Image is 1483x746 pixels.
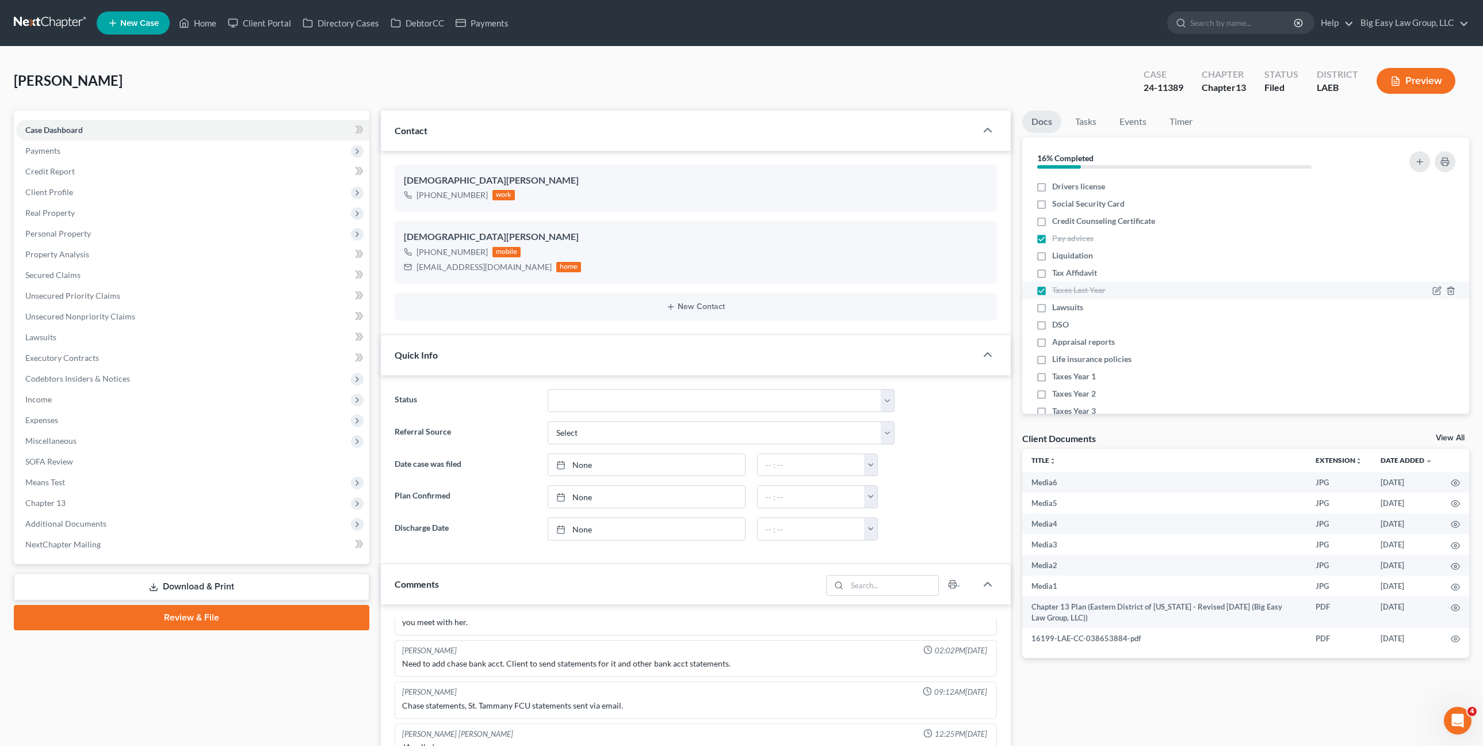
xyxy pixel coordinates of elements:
[1052,181,1105,192] span: Drivers license
[25,394,52,404] span: Income
[1022,628,1306,649] td: 16199-LAE-CC-038653884-pdf
[14,605,369,630] a: Review & File
[1317,81,1358,94] div: LAEB
[934,687,987,698] span: 09:12AM[DATE]
[1444,707,1471,734] iframe: Intercom live chat
[556,262,582,272] div: home
[297,13,385,33] a: Directory Cases
[1371,534,1442,555] td: [DATE]
[25,291,120,300] span: Unsecured Priority Claims
[1052,233,1094,244] span: Pay advices
[402,658,990,669] div: Need to add chase bank acct. Client to send statements for it and other bank acct statements.
[385,13,450,33] a: DebtorCC
[1306,628,1371,649] td: PDF
[389,421,542,444] label: Referral Source
[1371,493,1442,513] td: [DATE]
[1022,534,1306,555] td: Media3
[1052,371,1096,382] span: Taxes Year 1
[25,477,65,487] span: Means Test
[1022,111,1061,133] a: Docs
[450,13,514,33] a: Payments
[389,454,542,477] label: Date case was filed
[25,353,99,363] span: Executory Contracts
[416,261,552,273] div: [EMAIL_ADDRESS][DOMAIN_NAME]
[1031,456,1056,465] a: Titleunfold_more
[1202,81,1246,94] div: Chapter
[16,534,369,555] a: NextChapter Mailing
[404,174,988,188] div: [DEMOGRAPHIC_DATA][PERSON_NAME]
[402,645,457,656] div: [PERSON_NAME]
[1052,353,1132,365] span: Life insurance policies
[1236,82,1246,93] span: 13
[25,519,106,528] span: Additional Documents
[1052,267,1097,279] span: Tax Affidavit
[1306,576,1371,596] td: JPG
[16,348,369,368] a: Executory Contracts
[1022,555,1306,576] td: Media2
[25,456,73,466] span: SOFA Review
[1022,513,1306,534] td: Media4
[935,729,987,740] span: 12:25PM[DATE]
[25,125,83,135] span: Case Dashboard
[758,518,865,540] input: -- : --
[25,539,101,549] span: NextChapter Mailing
[1306,555,1371,576] td: JPG
[25,498,66,508] span: Chapter 13
[1381,456,1432,465] a: Date Added expand_more
[1371,596,1442,628] td: [DATE]
[25,229,91,238] span: Personal Property
[1052,284,1106,296] span: Taxes Last Year
[1052,302,1083,313] span: Lawsuits
[25,187,73,197] span: Client Profile
[1355,13,1469,33] a: Big Easy Law Group, LLC
[1160,111,1202,133] a: Timer
[395,125,427,136] span: Contact
[389,485,542,508] label: Plan Confirmed
[222,13,297,33] a: Client Portal
[16,327,369,348] a: Lawsuits
[16,306,369,327] a: Unsecured Nonpriority Claims
[1306,472,1371,493] td: JPG
[25,146,60,155] span: Payments
[1436,434,1465,442] a: View All
[1052,405,1096,417] span: Taxes Year 3
[1371,555,1442,576] td: [DATE]
[16,265,369,286] a: Secured Claims
[1052,215,1155,227] span: Credit Counseling Certificate
[25,374,130,383] span: Codebtors Insiders & Notices
[25,166,75,176] span: Credit Report
[25,415,58,425] span: Expenses
[1052,388,1096,399] span: Taxes Year 2
[402,700,990,711] div: Chase statements, St. Tammany FCU statements sent via email.
[1049,458,1056,465] i: unfold_more
[402,729,513,740] div: [PERSON_NAME] [PERSON_NAME]
[1190,12,1295,33] input: Search by name...
[548,454,744,476] a: None
[416,246,488,258] div: [PHONE_NUMBER]
[25,249,89,259] span: Property Analysis
[1202,68,1246,81] div: Chapter
[548,518,744,540] a: None
[1144,68,1183,81] div: Case
[16,120,369,140] a: Case Dashboard
[1264,68,1298,81] div: Status
[1052,198,1125,210] span: Social Security Card
[1371,513,1442,534] td: [DATE]
[1371,628,1442,649] td: [DATE]
[492,247,521,257] div: mobile
[1371,576,1442,596] td: [DATE]
[404,302,988,311] button: New Contact
[16,451,369,472] a: SOFA Review
[758,486,865,508] input: -- : --
[1022,596,1306,628] td: Chapter 13 Plan (Eastern District of [US_STATE] - Revised [DATE] (Big Easy Law Group, LLC))
[1144,81,1183,94] div: 24-11389
[173,13,222,33] a: Home
[404,230,988,244] div: [DEMOGRAPHIC_DATA][PERSON_NAME]
[16,161,369,182] a: Credit Report
[389,517,542,541] label: Discharge Date
[1052,336,1115,348] span: Appraisal reports
[935,645,987,656] span: 02:02PM[DATE]
[395,349,438,360] span: Quick Info
[25,208,75,218] span: Real Property
[1306,534,1371,555] td: JPG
